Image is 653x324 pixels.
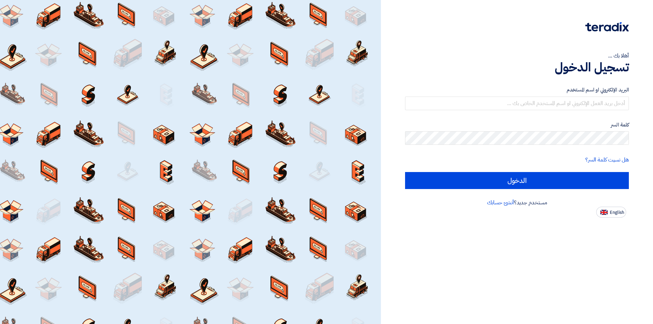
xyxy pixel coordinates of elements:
button: English [596,207,626,218]
input: الدخول [405,172,629,189]
div: مستخدم جديد؟ [405,199,629,207]
label: كلمة السر [405,121,629,129]
h1: تسجيل الدخول [405,60,629,75]
input: أدخل بريد العمل الإلكتروني او اسم المستخدم الخاص بك ... [405,97,629,110]
img: Teradix logo [585,22,629,32]
div: أهلا بك ... [405,52,629,60]
span: English [610,210,624,215]
a: هل نسيت كلمة السر؟ [585,156,629,164]
img: en-US.png [600,210,608,215]
a: أنشئ حسابك [487,199,514,207]
label: البريد الإلكتروني او اسم المستخدم [405,86,629,94]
